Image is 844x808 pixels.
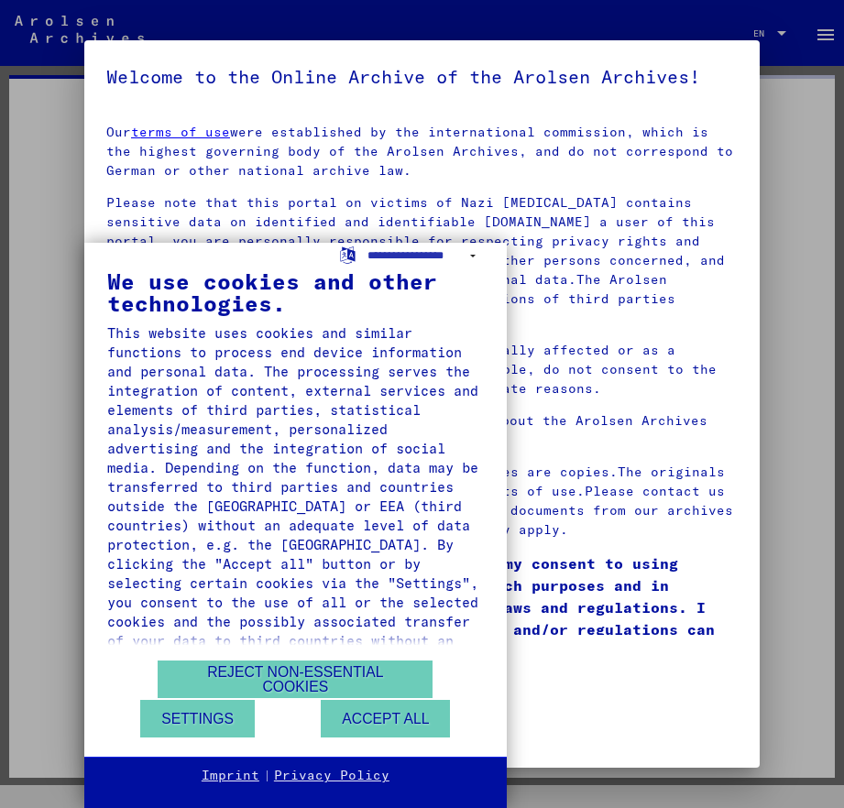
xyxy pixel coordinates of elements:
[274,767,389,785] a: Privacy Policy
[107,270,484,314] div: We use cookies and other technologies.
[140,700,255,737] button: Settings
[158,661,433,698] button: Reject non-essential cookies
[321,700,450,737] button: Accept all
[202,767,259,785] a: Imprint
[107,323,484,670] div: This website uses cookies and similar functions to process end device information and personal da...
